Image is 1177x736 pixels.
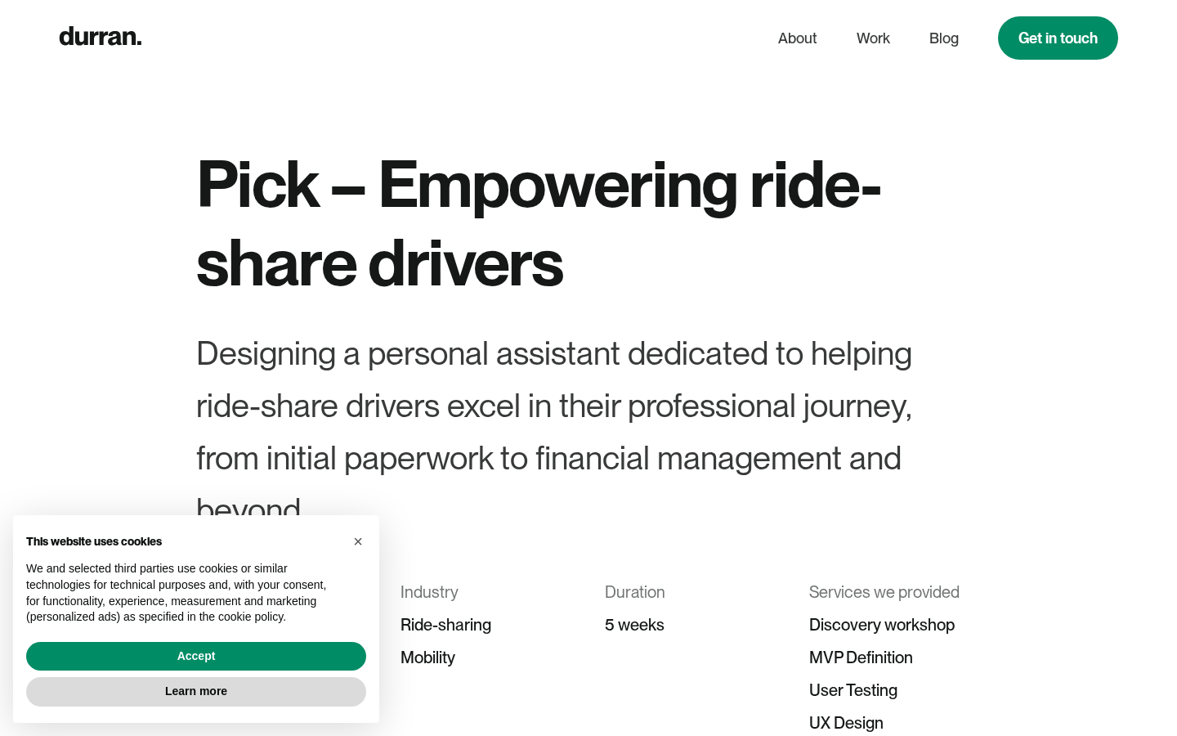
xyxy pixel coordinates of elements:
h1: Pick – Empowering ride-share drivers [196,144,981,301]
button: Close this notice [345,528,371,554]
a: Get in touch [998,16,1118,60]
a: About [778,23,817,54]
a: home [59,22,141,54]
button: Learn more [26,677,366,707]
p: We and selected third parties use cookies or similar technologies for technical purposes and, wit... [26,561,340,625]
div: Services we provided [809,576,981,608]
a: Work [857,23,890,54]
div: Ride-sharing [401,608,572,641]
button: Accept [26,642,366,671]
div: Mobility [401,641,572,674]
h2: This website uses cookies [26,535,340,549]
div: 5 weeks [605,608,776,641]
div: Duration [605,576,776,608]
div: User Testing [809,674,981,707]
div: MVP Definition [809,641,981,674]
a: Blog [929,23,959,54]
span: × [353,532,363,550]
div: Discovery workshop [809,608,981,641]
div: Designing a personal assistant dedicated to helping ride-share drivers excel in their professiona... [196,327,981,536]
div: Industry [401,576,572,608]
